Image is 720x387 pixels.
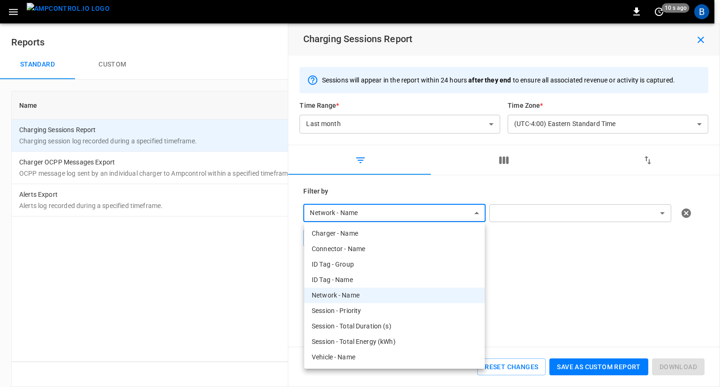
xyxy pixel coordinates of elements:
li: Session - Priority [304,303,485,319]
li: Network - Name [304,288,485,303]
li: Connector - Name [304,241,485,257]
li: Vehicle - Name [304,350,485,365]
li: Session - Total Energy (kWh) [304,334,485,350]
li: ID Tag - Group [304,257,485,272]
li: ID Tag - Name [304,272,485,288]
li: Session - Total Duration (s) [304,319,485,334]
li: Charger - Name [304,226,485,241]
